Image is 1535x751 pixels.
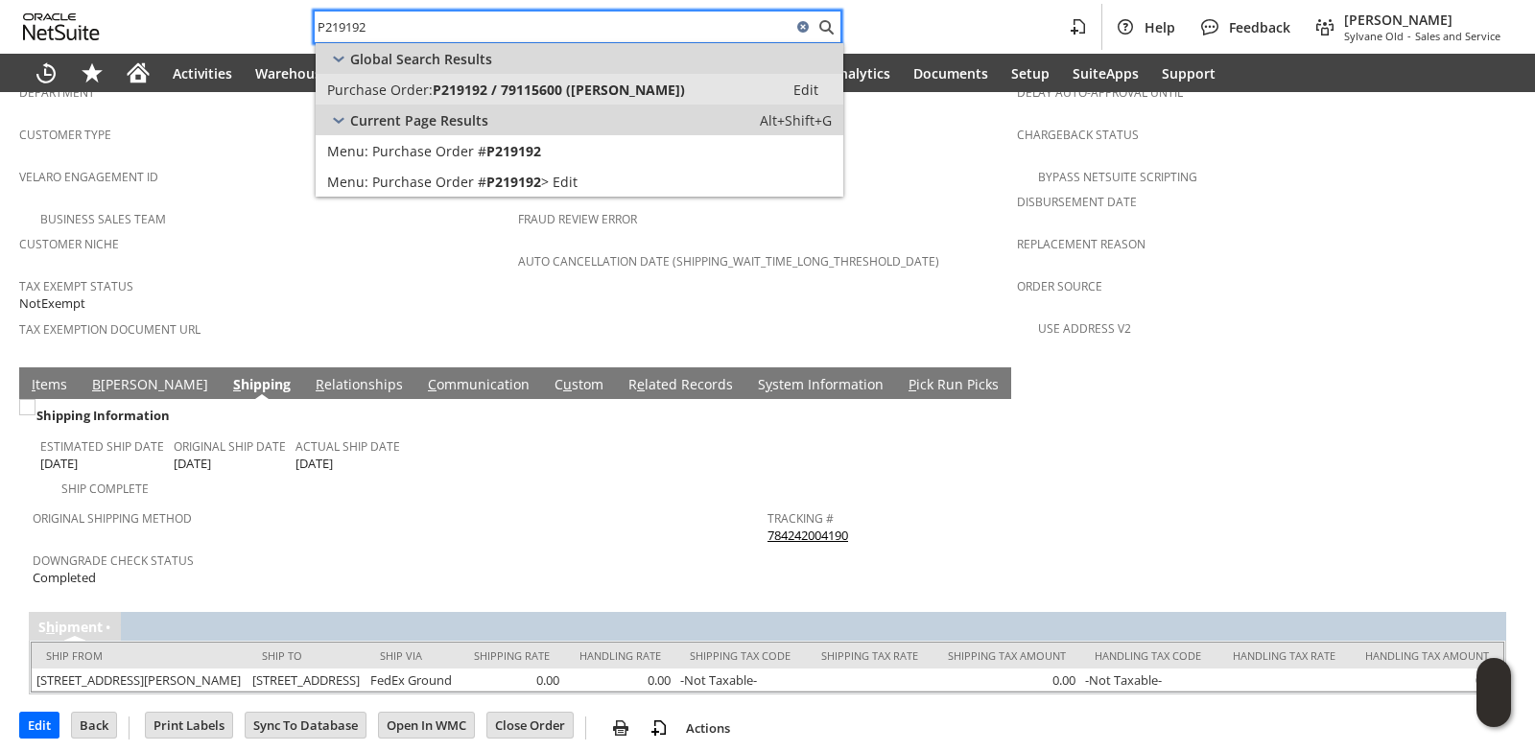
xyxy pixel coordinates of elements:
[19,278,133,294] a: Tax Exempt Status
[1000,54,1061,92] a: Setup
[909,375,916,393] span: P
[19,294,85,313] span: NotExempt
[127,61,150,84] svg: Home
[92,375,101,393] span: B
[767,527,848,544] a: 784242004190
[624,375,738,396] a: Related Records
[255,64,329,82] span: Warehouse
[366,669,458,692] td: FedEx Ground
[1350,669,1503,692] td: 0.00
[550,375,608,396] a: Custom
[19,236,119,252] a: Customer Niche
[1476,693,1511,728] span: Oracle Guided Learning Widget. To move around, please hold and drag
[1344,29,1404,43] span: Sylvane Old
[372,173,486,191] span: Purchase Order #
[1061,54,1150,92] a: SuiteApps
[40,438,164,455] a: Estimated Ship Date
[228,375,295,396] a: Shipping
[760,111,832,129] span: Alt+Shift+G
[1145,18,1175,36] span: Help
[1407,29,1411,43] span: -
[295,438,400,455] a: Actual Ship Date
[1017,236,1145,252] a: Replacement reason
[1017,278,1102,294] a: Order Source
[246,713,366,738] input: Sync To Database
[1150,54,1227,92] a: Support
[20,713,59,738] input: Edit
[33,403,760,428] div: Shipping Information
[46,648,233,663] div: Ship From
[563,375,572,393] span: u
[244,54,341,92] a: Warehouse
[146,713,232,738] input: Print Labels
[772,78,839,101] a: Edit:
[35,61,58,84] svg: Recent Records
[350,111,488,129] span: Current Page Results
[161,54,244,92] a: Activities
[174,438,286,455] a: Original Ship Date
[648,716,671,739] img: add-record.svg
[27,375,72,396] a: Items
[316,375,324,393] span: R
[487,713,573,738] input: Close Order
[1415,29,1500,43] span: Sales and Service
[1017,194,1137,210] a: Disbursement Date
[350,50,492,68] span: Global Search Results
[541,173,578,191] span: > Edit
[675,669,806,692] td: -Not Taxable-
[947,648,1066,663] div: Shipping Tax Amount
[380,648,443,663] div: Ship Via
[1011,64,1050,82] span: Setup
[316,135,843,166] a: Purchase Order #P219192
[678,719,738,737] a: Actions
[46,618,55,636] span: h
[904,375,1004,396] a: Pick Run Picks
[902,54,1000,92] a: Documents
[33,510,192,527] a: Original Shipping Method
[933,669,1080,692] td: 0.00
[1229,18,1290,36] span: Feedback
[1073,64,1139,82] span: SuiteApps
[295,455,333,473] span: [DATE]
[913,64,988,82] span: Documents
[1038,169,1197,185] a: Bypass NetSuite Scripting
[753,375,888,396] a: System Information
[19,127,111,143] a: Customer Type
[69,54,115,92] div: Shortcuts
[327,81,433,99] span: Purchase Order:
[33,569,96,587] span: Completed
[379,713,474,738] input: Open In WMC
[819,54,902,92] a: Analytics
[19,399,35,415] img: Unchecked
[1017,127,1139,143] a: Chargeback Status
[1095,648,1202,663] div: Handling Tax Code
[61,481,149,497] a: Ship Complete
[518,253,939,270] a: Auto Cancellation Date (shipping_wait_time_long_threshold_date)
[831,64,890,82] span: Analytics
[40,211,166,227] a: Business Sales Team
[767,510,834,527] a: Tracking #
[518,211,637,227] a: Fraud Review Error
[115,54,161,92] a: Home
[315,15,791,38] input: Search
[1017,84,1183,101] a: Delay Auto-Approval Until
[327,142,368,160] span: Menu:
[40,455,78,473] span: [DATE]
[1162,64,1216,82] span: Support
[1476,658,1511,727] iframe: Click here to launch Oracle Guided Learning Help Panel
[458,669,564,692] td: 0.00
[1481,371,1504,394] a: Unrolled view on
[766,375,772,393] span: y
[32,669,248,692] td: [STREET_ADDRESS][PERSON_NAME]
[316,166,843,197] a: Edit
[38,618,103,636] a: Shipment
[1231,648,1334,663] div: Handling Tax Rate
[311,375,408,396] a: Relationships
[428,375,437,393] span: C
[486,142,541,160] span: P219192
[72,713,116,738] input: Back
[433,81,685,99] span: P219192 / 79115600 ([PERSON_NAME])
[233,375,241,393] span: S
[815,15,838,38] svg: Search
[174,455,211,473] span: [DATE]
